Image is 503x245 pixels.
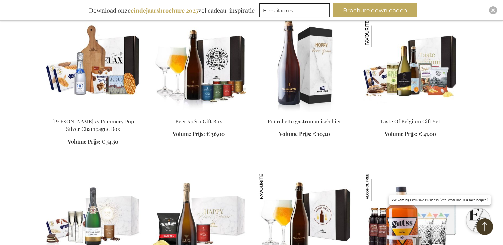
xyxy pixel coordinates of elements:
[419,130,436,137] span: € 41,00
[268,118,341,124] a: Fourchette gastronomisch bier
[131,6,198,14] b: eindejaarsbrochure 2025
[257,19,352,112] img: Fourchette beer 75 cl
[380,118,440,124] a: Taste Of Belgium Gift Set
[175,118,222,124] a: Beer Apéro Gift Box
[259,3,330,17] input: E-mailadres
[52,118,134,132] a: [PERSON_NAME] & Pommery Pop Silver Champagne Box
[68,138,118,145] a: Volume Prijs: € 54,50
[151,109,246,115] a: Beer Apéro Gift Box
[363,19,458,112] img: Taste Of Belgium Gift Set
[279,130,330,138] a: Volume Prijs: € 10,20
[173,130,225,138] a: Volume Prijs: € 36,00
[46,19,141,112] img: Sweet Delights & Pommery Pop Silver Champagne Box
[206,130,225,137] span: € 36,00
[259,3,332,19] form: marketing offers and promotions
[491,8,495,12] img: Close
[102,138,118,145] span: € 54,50
[363,19,391,47] img: Taste Of Belgium Gift Set
[385,130,417,137] span: Volume Prijs:
[173,130,205,137] span: Volume Prijs:
[68,138,100,145] span: Volume Prijs:
[46,109,141,115] a: Sweet Delights & Pommery Pop Silver Champagne Box
[489,6,497,14] div: Close
[313,130,330,137] span: € 10,20
[151,19,246,112] img: Beer Apéro Gift Box
[363,172,391,201] img: Gutss Cuba Libre Mocktail Set
[363,109,458,115] a: Taste Of Belgium Gift Set Taste Of Belgium Gift Set
[86,3,258,17] div: Download onze vol cadeau-inspiratie
[385,130,436,138] a: Volume Prijs: € 41,00
[279,130,312,137] span: Volume Prijs:
[257,172,286,201] img: Fourchette Bier Gift Box
[257,109,352,115] a: Fourchette beer 75 cl
[333,3,417,17] button: Brochure downloaden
